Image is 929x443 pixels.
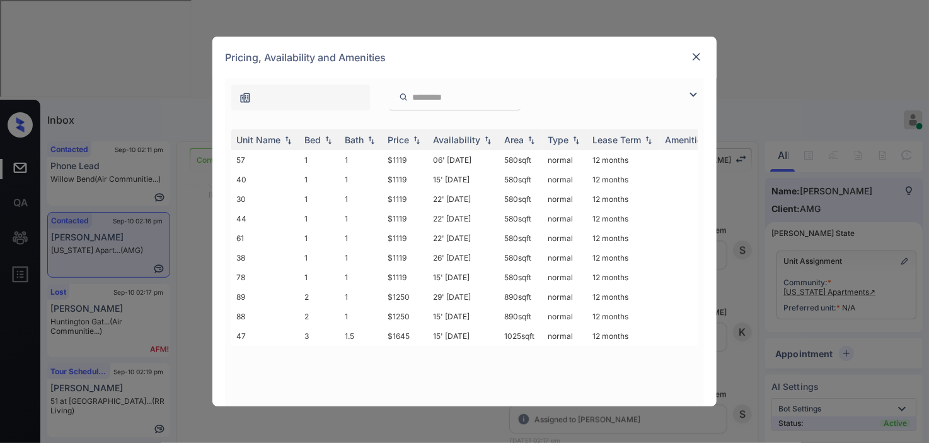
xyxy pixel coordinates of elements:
td: $1119 [383,150,428,170]
td: 580 sqft [499,189,543,209]
img: sorting [570,136,582,145]
td: $1119 [383,209,428,228]
div: Lease Term [592,134,641,145]
td: 22' [DATE] [428,209,499,228]
td: 1 [299,209,340,228]
td: normal [543,248,587,268]
td: 1 [340,150,383,170]
td: 580 sqft [499,209,543,228]
td: 1 [340,287,383,307]
img: sorting [482,136,494,145]
td: $1645 [383,326,428,346]
div: Bath [345,134,364,145]
td: 580 sqft [499,150,543,170]
td: $1250 [383,307,428,326]
td: normal [543,268,587,287]
td: 12 months [587,150,660,170]
td: 1 [299,248,340,268]
td: 22' [DATE] [428,189,499,209]
td: 44 [231,209,299,228]
td: 580 sqft [499,170,543,189]
td: 1 [299,150,340,170]
td: normal [543,189,587,209]
td: normal [543,170,587,189]
td: 890 sqft [499,287,543,307]
td: 1 [340,228,383,248]
td: 06' [DATE] [428,150,499,170]
td: $1250 [383,287,428,307]
td: 78 [231,268,299,287]
td: 15' [DATE] [428,307,499,326]
td: $1119 [383,268,428,287]
td: 40 [231,170,299,189]
td: normal [543,307,587,326]
td: 1025 sqft [499,326,543,346]
td: 29' [DATE] [428,287,499,307]
td: 12 months [587,189,660,209]
td: 580 sqft [499,228,543,248]
td: 890 sqft [499,307,543,326]
td: 2 [299,287,340,307]
div: Type [548,134,568,145]
td: 61 [231,228,299,248]
td: 12 months [587,248,660,268]
div: Price [388,134,409,145]
td: 12 months [587,170,660,189]
td: 1.5 [340,326,383,346]
td: normal [543,287,587,307]
img: close [690,50,703,63]
td: 1 [340,209,383,228]
img: sorting [642,136,655,145]
td: 1 [299,189,340,209]
div: Amenities [665,134,707,145]
td: 15' [DATE] [428,326,499,346]
td: 580 sqft [499,248,543,268]
td: 47 [231,326,299,346]
div: Availability [433,134,480,145]
td: 12 months [587,268,660,287]
img: icon-zuma [239,92,251,104]
td: 1 [299,170,340,189]
td: normal [543,228,587,248]
td: 1 [340,307,383,326]
td: 1 [340,189,383,209]
td: 30 [231,189,299,209]
td: 2 [299,307,340,326]
td: normal [543,209,587,228]
td: $1119 [383,170,428,189]
img: sorting [322,136,335,145]
td: 12 months [587,287,660,307]
td: 89 [231,287,299,307]
td: 15' [DATE] [428,268,499,287]
td: 57 [231,150,299,170]
td: 1 [340,248,383,268]
td: normal [543,150,587,170]
td: $1119 [383,189,428,209]
td: normal [543,326,587,346]
div: Unit Name [236,134,280,145]
img: sorting [365,136,378,145]
td: 580 sqft [499,268,543,287]
img: sorting [525,136,538,145]
div: Pricing, Availability and Amenities [212,37,717,78]
div: Bed [304,134,321,145]
img: icon-zuma [686,87,701,102]
td: 3 [299,326,340,346]
td: 1 [340,170,383,189]
div: Area [504,134,524,145]
td: 12 months [587,326,660,346]
td: 88 [231,307,299,326]
td: 1 [299,268,340,287]
td: 26' [DATE] [428,248,499,268]
td: 1 [340,268,383,287]
img: icon-zuma [399,92,408,103]
img: sorting [282,136,294,145]
img: sorting [410,136,423,145]
td: 1 [299,228,340,248]
td: 15' [DATE] [428,170,499,189]
td: $1119 [383,248,428,268]
td: 12 months [587,209,660,228]
td: 12 months [587,307,660,326]
td: 22' [DATE] [428,228,499,248]
td: 12 months [587,228,660,248]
